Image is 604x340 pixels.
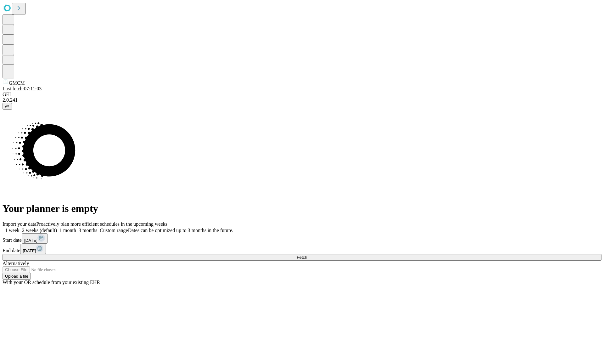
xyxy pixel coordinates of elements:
[3,233,601,244] div: Start date
[20,244,46,254] button: [DATE]
[3,280,100,285] span: With your OR schedule from your existing EHR
[22,228,57,233] span: 2 weeks (default)
[9,80,25,86] span: GMCM
[3,92,601,97] div: GEI
[5,104,9,109] span: @
[3,203,601,214] h1: Your planner is empty
[59,228,76,233] span: 1 month
[3,221,36,227] span: Import your data
[297,255,307,260] span: Fetch
[79,228,97,233] span: 3 months
[3,86,42,91] span: Last fetch: 07:11:03
[3,273,31,280] button: Upload a file
[100,228,128,233] span: Custom range
[23,248,36,253] span: [DATE]
[36,221,169,227] span: Proactively plan more efficient schedules in the upcoming weeks.
[3,261,29,266] span: Alternatively
[3,97,601,103] div: 2.0.241
[22,233,48,244] button: [DATE]
[3,103,12,110] button: @
[3,244,601,254] div: End date
[24,238,37,243] span: [DATE]
[5,228,20,233] span: 1 week
[128,228,233,233] span: Dates can be optimized up to 3 months in the future.
[3,254,601,261] button: Fetch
